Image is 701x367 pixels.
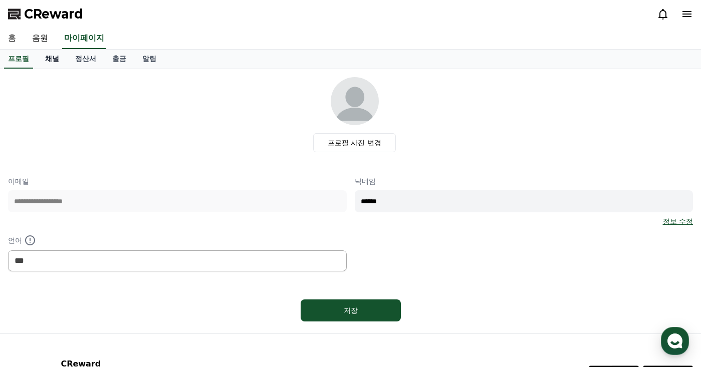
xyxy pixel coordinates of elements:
a: 홈 [3,284,66,309]
span: 대화 [92,299,104,307]
span: CReward [24,6,83,22]
label: 프로필 사진 변경 [313,133,396,152]
a: 정산서 [67,50,104,69]
p: 이메일 [8,176,347,186]
a: 음원 [24,28,56,49]
a: 채널 [37,50,67,69]
div: 저장 [321,305,381,315]
span: 홈 [32,299,38,307]
button: 저장 [301,299,401,321]
a: 마이페이지 [62,28,106,49]
a: 출금 [104,50,134,69]
a: 대화 [66,284,129,309]
img: profile_image [331,77,379,125]
a: 프로필 [4,50,33,69]
p: 언어 [8,234,347,246]
a: 정보 수정 [663,216,693,226]
p: 닉네임 [355,176,693,186]
a: CReward [8,6,83,22]
a: 알림 [134,50,164,69]
a: 설정 [129,284,192,309]
span: 설정 [155,299,167,307]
